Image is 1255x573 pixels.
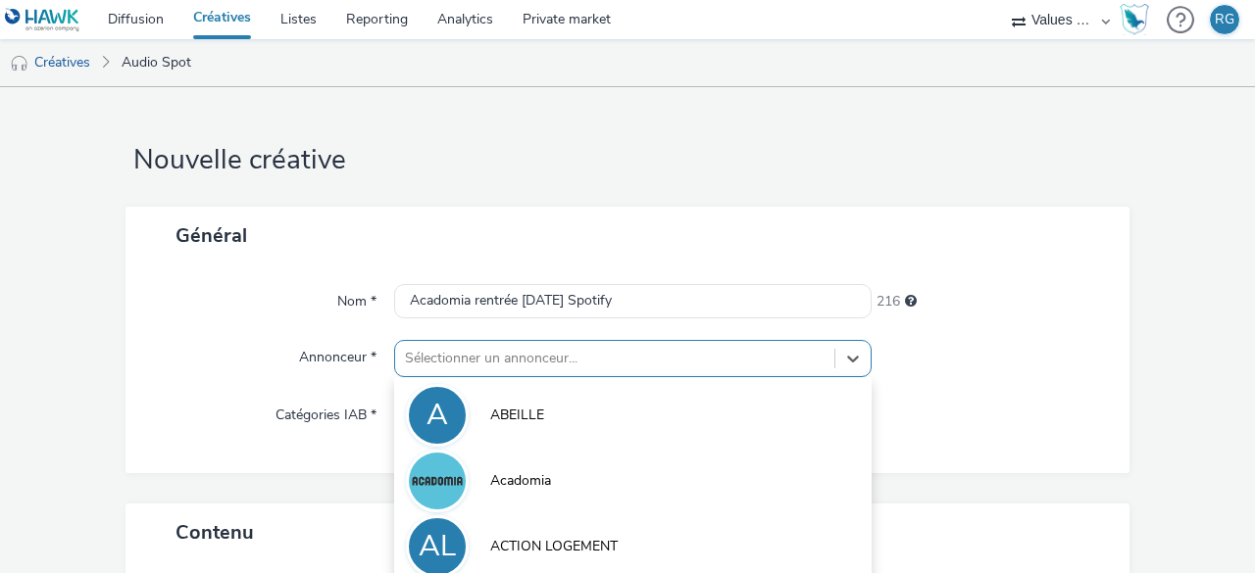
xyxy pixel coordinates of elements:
span: ABEILLE [490,406,544,425]
div: 255 caractères maximum [905,292,917,311]
label: Nom * [329,284,384,311]
img: Hawk Academy [1120,4,1149,35]
label: Catégories IAB * [268,398,384,425]
a: Hawk Academy [1120,4,1157,35]
span: ACTION LOGEMENT [490,537,618,556]
label: Annonceur * [291,340,384,367]
span: Général [176,222,247,249]
div: RG [1215,5,1234,34]
span: Acadomia [490,471,551,491]
span: 216 [877,292,900,311]
img: Acadomia [409,453,466,509]
a: Audio Spot [112,39,201,86]
div: A [427,388,448,443]
img: undefined Logo [5,8,80,32]
h1: Nouvelle créative [125,142,1129,179]
img: audio [10,54,29,73]
span: Contenu [176,519,254,546]
input: Nom [394,284,872,318]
